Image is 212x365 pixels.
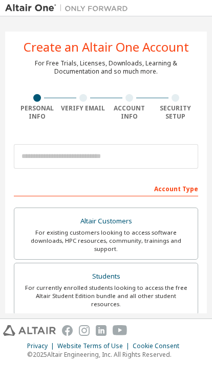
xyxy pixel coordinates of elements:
div: Students [20,269,192,284]
div: Privacy [27,342,57,350]
img: Altair One [5,3,133,13]
div: For Free Trials, Licenses, Downloads, Learning & Documentation and so much more. [35,59,177,76]
div: Create an Altair One Account [24,41,189,53]
div: For currently enrolled students looking to access the free Altair Student Edition bundle and all ... [20,284,192,308]
div: Cookie Consent [133,342,185,350]
div: Verify Email [60,104,106,112]
div: For existing customers looking to access software downloads, HPC resources, community, trainings ... [20,229,192,253]
p: © 2025 Altair Engineering, Inc. All Rights Reserved. [27,350,185,359]
img: instagram.svg [79,325,90,336]
img: linkedin.svg [96,325,107,336]
div: Security Setup [152,104,198,121]
img: youtube.svg [113,325,128,336]
div: Personal Info [14,104,60,121]
div: Altair Customers [20,214,192,229]
img: altair_logo.svg [3,325,56,336]
div: Website Terms of Use [57,342,133,350]
div: Account Type [14,180,198,196]
div: Account Info [106,104,152,121]
img: facebook.svg [62,325,73,336]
